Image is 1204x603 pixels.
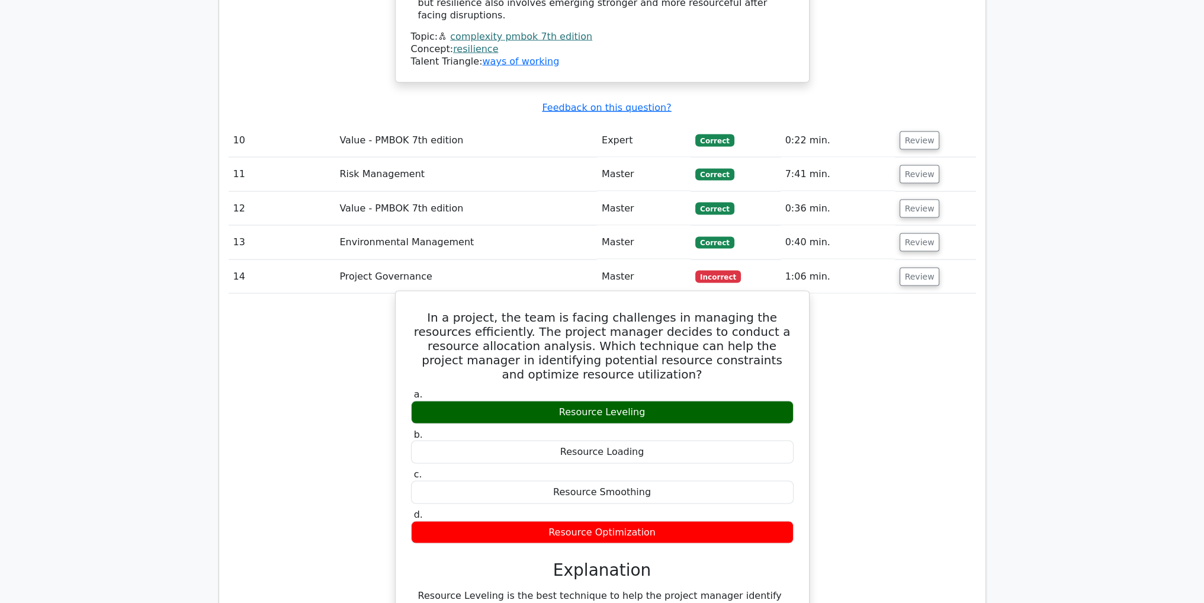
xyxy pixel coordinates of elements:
td: 12 [229,192,335,226]
td: Value - PMBOK 7th edition [335,124,597,158]
a: resilience [453,43,498,54]
td: Value - PMBOK 7th edition [335,192,597,226]
span: Correct [695,203,734,214]
button: Review [900,131,940,150]
div: Topic: [411,31,794,43]
button: Review [900,268,940,286]
td: 0:40 min. [781,226,895,259]
h5: In a project, the team is facing challenges in managing the resources efficiently. The project ma... [410,310,795,381]
td: 0:36 min. [781,192,895,226]
td: 13 [229,226,335,259]
button: Review [900,233,940,252]
div: Resource Loading [411,441,794,464]
span: d. [414,509,423,520]
td: Risk Management [335,158,597,191]
td: 14 [229,260,335,294]
td: 11 [229,158,335,191]
td: 0:22 min. [781,124,895,158]
a: Feedback on this question? [542,102,671,113]
td: Master [597,158,691,191]
a: complexity pmbok 7th edition [450,31,592,42]
a: ways of working [482,56,559,67]
td: Expert [597,124,691,158]
span: Correct [695,237,734,249]
span: Incorrect [695,271,741,283]
td: 1:06 min. [781,260,895,294]
td: Environmental Management [335,226,597,259]
span: c. [414,469,422,480]
span: b. [414,429,423,440]
td: Master [597,192,691,226]
td: Project Governance [335,260,597,294]
span: Correct [695,134,734,146]
td: 10 [229,124,335,158]
div: Concept: [411,43,794,56]
div: Resource Leveling [411,401,794,424]
td: 7:41 min. [781,158,895,191]
button: Review [900,200,940,218]
td: Master [597,226,691,259]
h3: Explanation [418,560,786,580]
span: Correct [695,169,734,181]
div: Resource Smoothing [411,481,794,504]
button: Review [900,165,940,184]
span: a. [414,389,423,400]
td: Master [597,260,691,294]
div: Resource Optimization [411,521,794,544]
div: Talent Triangle: [411,31,794,68]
